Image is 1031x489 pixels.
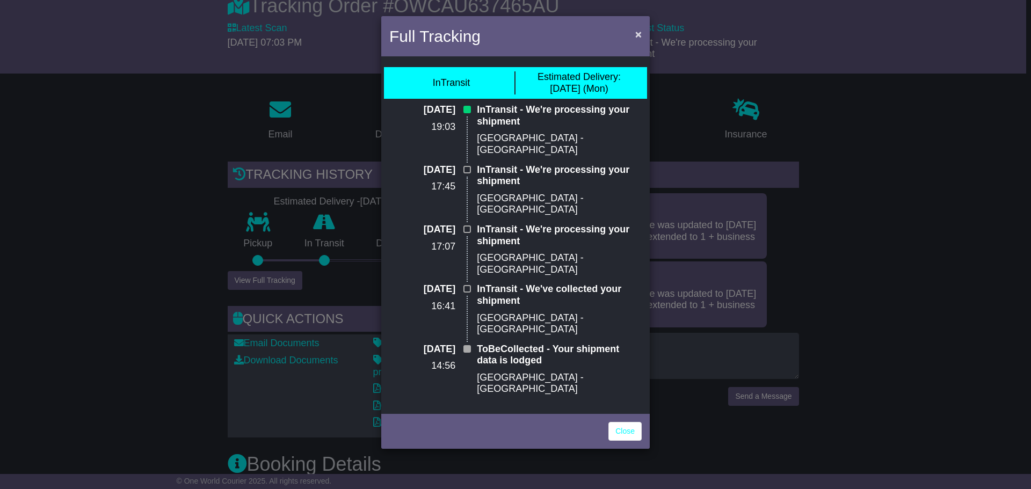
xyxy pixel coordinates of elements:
p: InTransit - We've collected your shipment [477,283,642,306]
p: 17:45 [389,181,455,193]
p: [GEOGRAPHIC_DATA] - [GEOGRAPHIC_DATA] [477,372,642,395]
h4: Full Tracking [389,24,481,48]
p: [DATE] [389,344,455,355]
p: InTransit - We're processing your shipment [477,224,642,247]
p: InTransit - We're processing your shipment [477,164,642,187]
div: [DATE] (Mon) [538,71,621,94]
p: [DATE] [389,164,455,176]
p: 17:07 [389,241,455,253]
p: [DATE] [389,283,455,295]
p: 19:03 [389,121,455,133]
p: 16:41 [389,301,455,312]
p: [GEOGRAPHIC_DATA] - [GEOGRAPHIC_DATA] [477,312,642,335]
p: [GEOGRAPHIC_DATA] - [GEOGRAPHIC_DATA] [477,193,642,216]
button: Close [630,23,647,45]
p: [GEOGRAPHIC_DATA] - [GEOGRAPHIC_DATA] [477,133,642,156]
span: × [635,28,642,40]
p: [DATE] [389,104,455,116]
p: InTransit - We're processing your shipment [477,104,642,127]
div: InTransit [433,77,470,89]
p: [GEOGRAPHIC_DATA] - [GEOGRAPHIC_DATA] [477,252,642,275]
a: Close [608,422,642,441]
p: [DATE] [389,224,455,236]
p: 14:56 [389,360,455,372]
p: ToBeCollected - Your shipment data is lodged [477,344,642,367]
span: Estimated Delivery: [538,71,621,82]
